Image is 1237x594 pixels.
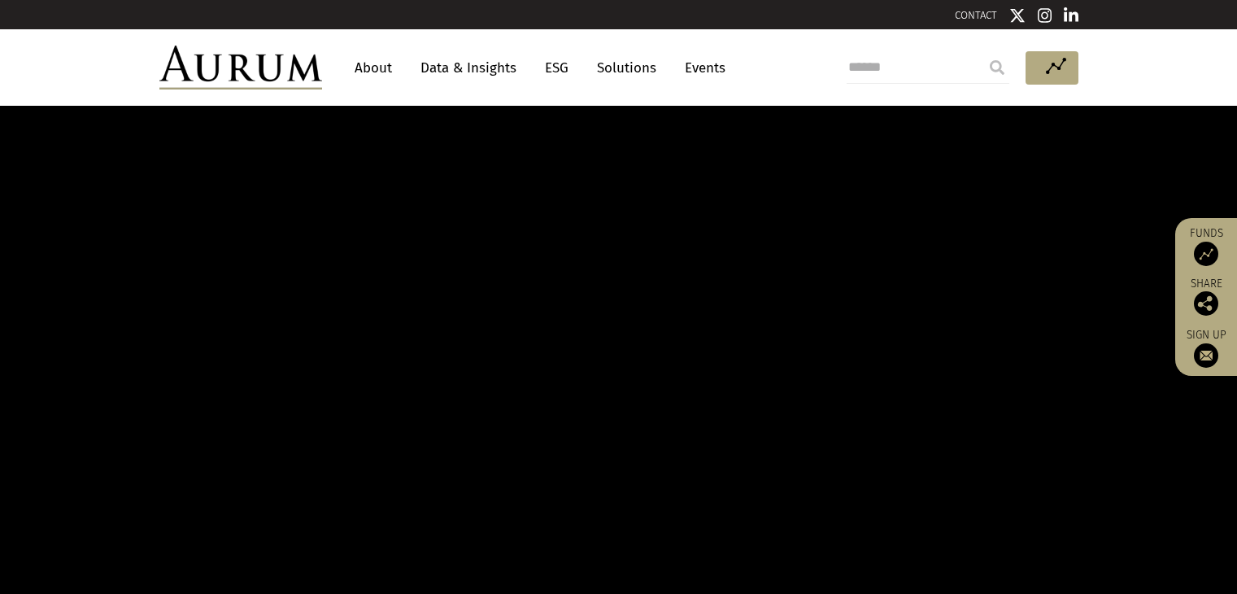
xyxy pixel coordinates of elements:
a: Sign up [1183,328,1229,368]
img: Share this post [1194,291,1218,316]
img: Linkedin icon [1064,7,1078,24]
div: Share [1183,278,1229,316]
img: Aurum [159,46,322,90]
img: Twitter icon [1009,7,1026,24]
a: ESG [537,53,577,83]
input: Submit [981,51,1013,84]
img: Sign up to our newsletter [1194,343,1218,368]
img: Instagram icon [1038,7,1052,24]
a: Funds [1183,226,1229,266]
a: Data & Insights [412,53,525,83]
a: Solutions [589,53,664,83]
a: CONTACT [955,9,997,21]
a: About [346,53,400,83]
a: Events [677,53,725,83]
img: Access Funds [1194,242,1218,266]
